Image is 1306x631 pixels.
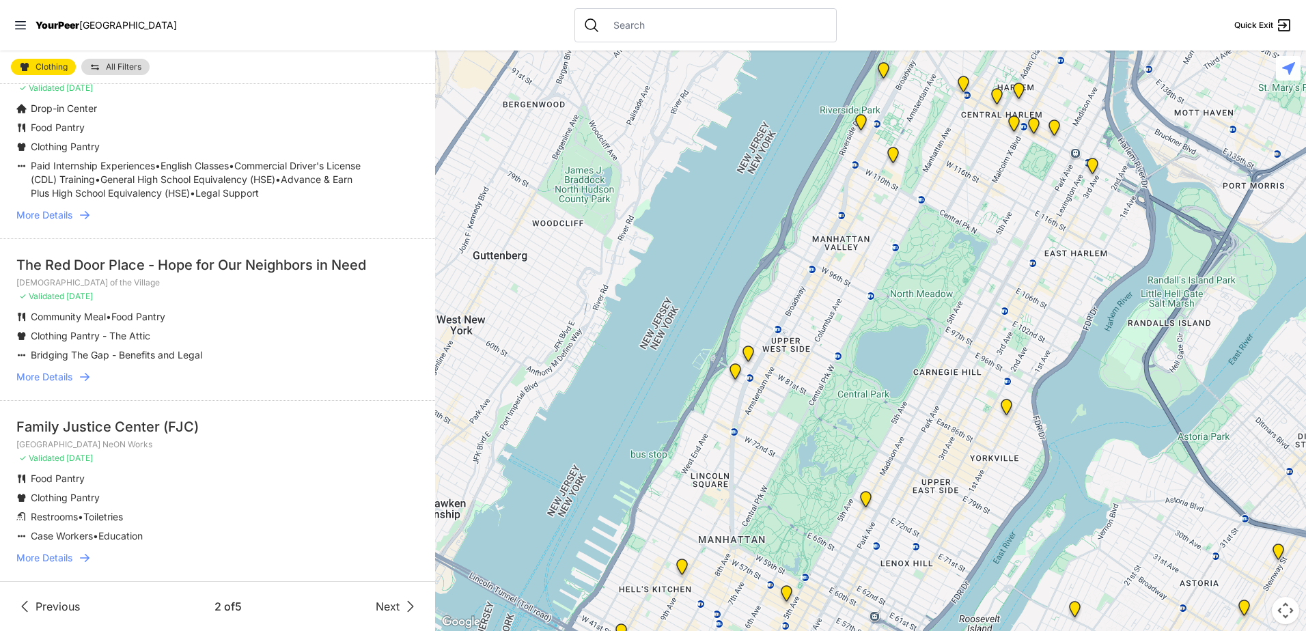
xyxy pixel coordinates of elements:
[376,598,419,615] a: Next
[93,530,98,542] span: •
[16,439,419,450] p: [GEOGRAPHIC_DATA] NeON Works
[1084,158,1101,180] div: Main Location
[98,530,143,542] span: Education
[673,559,691,580] div: 9th Avenue Drop-in Center
[852,114,870,136] div: Ford Hall
[214,600,224,613] span: 2
[16,417,419,436] div: Family Justice Center (FJC)
[78,511,83,522] span: •
[36,598,80,615] span: Previous
[95,173,100,185] span: •
[81,59,150,75] a: All Filters
[190,187,195,199] span: •
[36,63,68,71] span: Clothing
[1010,83,1027,104] div: Manhattan
[439,613,484,631] img: Google
[36,21,177,29] a: YourPeer[GEOGRAPHIC_DATA]
[155,160,161,171] span: •
[31,122,85,133] span: Food Pantry
[16,208,419,222] a: More Details
[275,173,281,185] span: •
[439,613,484,631] a: Open this area in Google Maps (opens a new window)
[16,370,419,384] a: More Details
[36,19,79,31] span: YourPeer
[11,59,76,75] a: Clothing
[31,160,155,171] span: Paid Internship Experiences
[235,600,242,613] span: 5
[31,530,93,542] span: Case Workers
[1066,601,1083,623] div: Fancy Thrift Shop
[224,600,235,613] span: of
[161,160,229,171] span: English Classes
[106,311,111,322] span: •
[31,141,100,152] span: Clothing Pantry
[16,208,72,222] span: More Details
[376,598,400,615] span: Next
[66,453,93,463] span: [DATE]
[1234,17,1292,33] a: Quick Exit
[1272,597,1299,624] button: Map camera controls
[1046,120,1063,141] div: East Harlem
[19,453,64,463] span: ✓ Validated
[16,277,419,288] p: [DEMOGRAPHIC_DATA] of the Village
[16,551,419,565] a: More Details
[31,473,85,484] span: Food Pantry
[31,311,106,322] span: Community Meal
[16,598,80,615] a: Previous
[19,83,64,93] span: ✓ Validated
[195,187,259,199] span: Legal Support
[1234,20,1273,31] span: Quick Exit
[988,88,1005,110] div: Uptown/Harlem DYCD Youth Drop-in Center
[875,62,892,84] div: Manhattan
[998,399,1015,421] div: Avenue Church
[66,83,93,93] span: [DATE]
[605,18,828,32] input: Search
[106,63,141,71] span: All Filters
[31,102,97,114] span: Drop-in Center
[1025,117,1042,139] div: Manhattan
[31,511,78,522] span: Restrooms
[16,551,72,565] span: More Details
[111,311,165,322] span: Food Pantry
[31,330,150,341] span: Clothing Pantry - The Attic
[16,255,419,275] div: The Red Door Place - Hope for Our Neighbors in Need
[79,19,177,31] span: [GEOGRAPHIC_DATA]
[229,160,234,171] span: •
[83,511,123,522] span: Toiletries
[740,346,757,367] div: Pathways Adult Drop-In Program
[100,173,275,185] span: General High School Equivalency (HSE)
[857,491,874,513] div: Manhattan
[31,349,202,361] span: Bridging The Gap - Benefits and Legal
[16,370,72,384] span: More Details
[31,492,100,503] span: Clothing Pantry
[885,147,902,169] div: The Cathedral Church of St. John the Divine
[955,76,972,98] div: The PILLARS – Holistic Recovery Support
[66,291,93,301] span: [DATE]
[19,291,64,301] span: ✓ Validated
